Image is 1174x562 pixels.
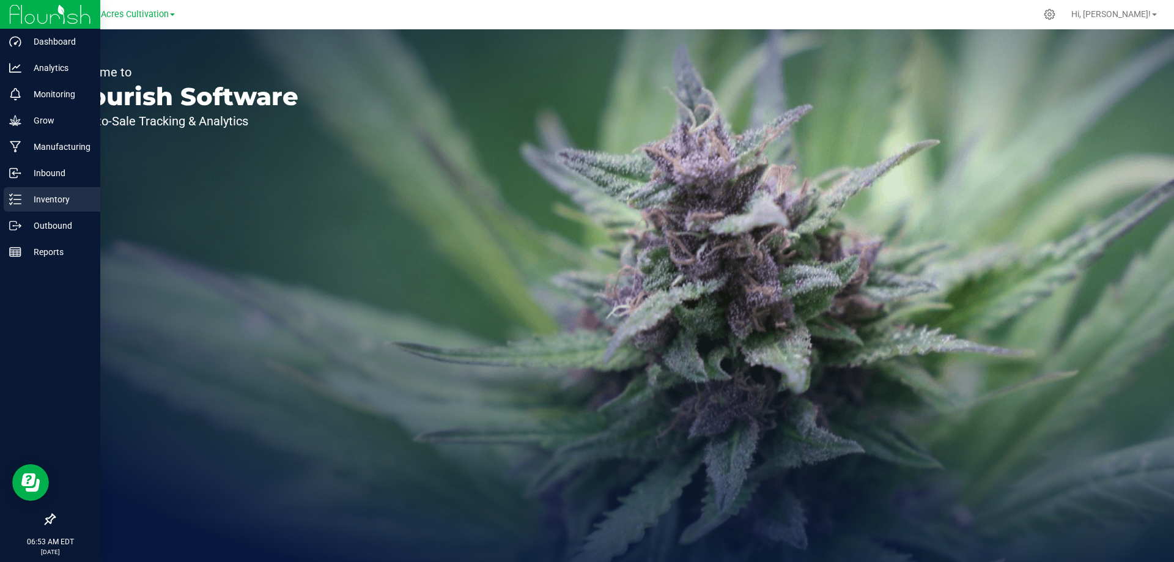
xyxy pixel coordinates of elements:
p: Welcome to [66,66,298,78]
p: [DATE] [6,547,95,556]
inline-svg: Reports [9,246,21,258]
inline-svg: Dashboard [9,35,21,48]
div: Manage settings [1042,9,1057,20]
p: Inventory [21,192,95,207]
span: Hi, [PERSON_NAME]! [1071,9,1151,19]
p: Reports [21,245,95,259]
p: Outbound [21,218,95,233]
p: 06:53 AM EDT [6,536,95,547]
p: Manufacturing [21,139,95,154]
inline-svg: Inbound [9,167,21,179]
inline-svg: Inventory [9,193,21,205]
inline-svg: Manufacturing [9,141,21,153]
p: Flourish Software [66,84,298,109]
inline-svg: Outbound [9,220,21,232]
p: Monitoring [21,87,95,102]
p: Analytics [21,61,95,75]
inline-svg: Monitoring [9,88,21,100]
span: Green Acres Cultivation [75,9,169,20]
p: Grow [21,113,95,128]
p: Dashboard [21,34,95,49]
p: Seed-to-Sale Tracking & Analytics [66,115,298,127]
inline-svg: Analytics [9,62,21,74]
p: Inbound [21,166,95,180]
inline-svg: Grow [9,114,21,127]
iframe: Resource center [12,464,49,501]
